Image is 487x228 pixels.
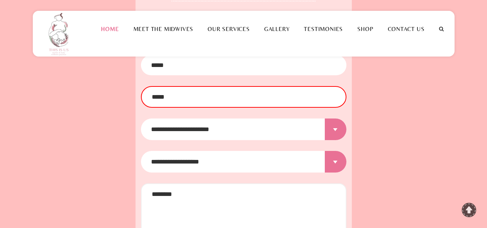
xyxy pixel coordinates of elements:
[257,26,297,32] a: Gallery
[200,26,257,32] a: Our Services
[126,26,201,32] a: Meet the Midwives
[462,203,476,217] a: To Top
[381,26,432,32] a: Contact Us
[94,26,126,32] a: Home
[350,26,380,32] a: Shop
[297,26,350,32] a: Testimonies
[44,11,76,57] img: This is us practice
